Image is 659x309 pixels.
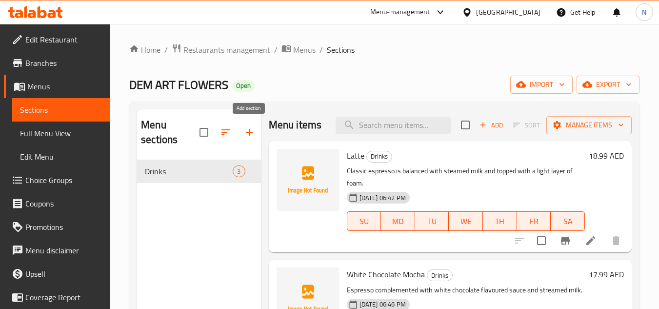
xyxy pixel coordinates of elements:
[449,211,483,231] button: WE
[141,118,199,147] h2: Menu sections
[164,44,168,56] li: /
[453,214,479,228] span: WE
[347,284,585,296] p: Espresso complemented with white chocolate flavoured sauce and streamed milk.
[455,115,476,135] span: Select section
[20,127,102,139] span: Full Menu View
[233,165,245,177] div: items
[531,230,552,251] span: Select to update
[604,229,628,252] button: delete
[642,7,646,18] span: N
[415,211,449,231] button: TU
[551,211,585,231] button: SA
[367,151,392,162] span: Drinks
[4,168,110,192] a: Choice Groups
[347,267,425,282] span: White Chocolate Mocha
[4,262,110,286] a: Upsell
[4,192,110,215] a: Coupons
[12,122,110,145] a: Full Menu View
[27,81,102,92] span: Menus
[129,44,160,56] a: Home
[476,7,540,18] div: [GEOGRAPHIC_DATA]
[25,198,102,209] span: Coupons
[183,44,270,56] span: Restaurants management
[554,119,624,131] span: Manage items
[214,121,238,144] span: Sort sections
[476,118,507,133] button: Add
[194,122,214,143] span: Select all sections
[366,151,392,163] div: Drinks
[12,145,110,168] a: Edit Menu
[518,79,565,91] span: import
[554,229,577,252] button: Branch-specific-item
[510,76,573,94] button: import
[351,214,378,228] span: SU
[347,211,381,231] button: SU
[517,211,551,231] button: FR
[356,193,410,203] span: [DATE] 06:42 PM
[585,235,597,247] a: Edit menu item
[327,44,355,56] span: Sections
[577,76,639,94] button: export
[4,239,110,262] a: Menu disclaimer
[145,165,233,177] span: Drinks
[381,211,415,231] button: MO
[232,82,255,90] span: Open
[25,245,102,256] span: Menu disclaimer
[25,268,102,280] span: Upsell
[507,118,546,133] span: Select section first
[521,214,547,228] span: FR
[20,151,102,163] span: Edit Menu
[336,117,451,134] input: search
[347,165,585,189] p: Classic espresso is balanced with steamed milk and topped with a light layer of foam.
[20,104,102,116] span: Sections
[483,211,517,231] button: TH
[25,57,102,69] span: Branches
[277,149,339,211] img: Latte
[427,270,452,281] span: Drinks
[12,98,110,122] a: Sections
[487,214,513,228] span: TH
[589,268,624,281] h6: 17.99 AED
[427,269,453,281] div: Drinks
[25,34,102,45] span: Edit Restaurant
[4,215,110,239] a: Promotions
[356,300,410,309] span: [DATE] 06:46 PM
[4,286,110,309] a: Coverage Report
[370,6,430,18] div: Menu-management
[25,221,102,233] span: Promotions
[293,44,316,56] span: Menus
[478,120,504,131] span: Add
[546,116,632,134] button: Manage items
[320,44,323,56] li: /
[172,43,270,56] a: Restaurants management
[419,214,445,228] span: TU
[4,75,110,98] a: Menus
[129,74,228,96] span: DEM ART FLOWERS
[555,214,581,228] span: SA
[584,79,632,91] span: export
[25,291,102,303] span: Coverage Report
[269,118,322,132] h2: Menu items
[137,160,260,183] div: Drinks3
[233,167,244,176] span: 3
[4,51,110,75] a: Branches
[4,28,110,51] a: Edit Restaurant
[589,149,624,163] h6: 18.99 AED
[25,174,102,186] span: Choice Groups
[385,214,411,228] span: MO
[274,44,278,56] li: /
[129,43,639,56] nav: breadcrumb
[476,118,507,133] span: Add item
[232,80,255,92] div: Open
[281,43,316,56] a: Menus
[347,148,364,163] span: Latte
[137,156,260,187] nav: Menu sections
